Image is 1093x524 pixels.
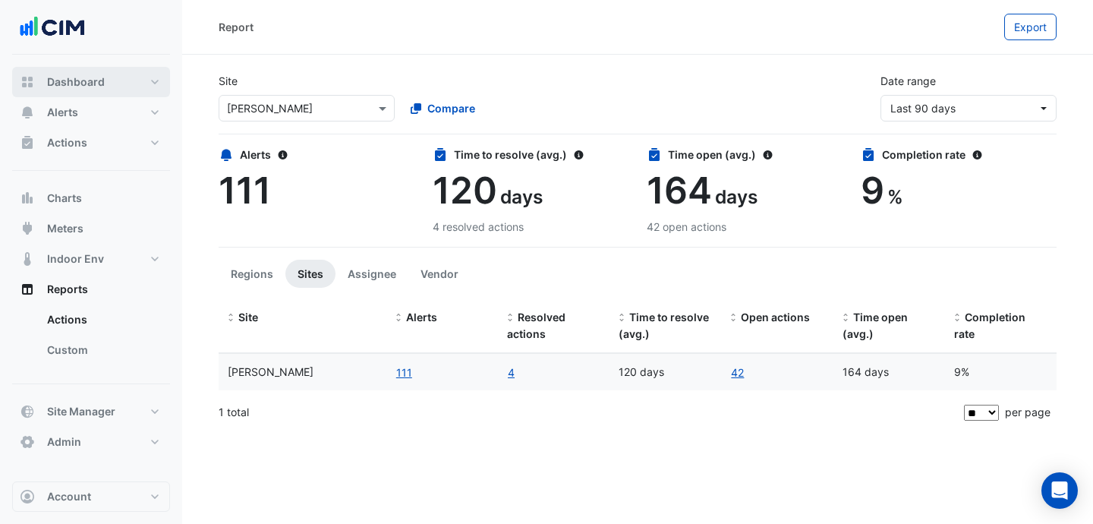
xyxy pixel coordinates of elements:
button: Meters [12,213,170,244]
app-icon: Charts [20,191,35,206]
div: 4 resolved actions [433,219,628,235]
a: 42 [730,364,745,381]
a: 4 [507,364,515,381]
span: Depuy Raynham [228,365,313,378]
label: Date range [880,73,936,89]
div: 9% [954,364,1047,381]
div: Completion rate [861,147,1057,163]
span: 18 Jun 25 - 16 Sep 25 [890,102,956,115]
span: Compare [427,100,475,116]
app-icon: Site Manager [20,404,35,419]
span: Site [238,311,258,324]
div: Time to resolve (avg.) [433,147,628,163]
button: Assignee [335,260,408,288]
div: 120 days [619,364,712,381]
span: Admin [47,434,81,450]
span: 9 [861,168,884,213]
div: 164 days [843,364,936,381]
img: Company Logo [18,12,87,43]
span: Meters [47,221,83,236]
div: Time open (avg.) [647,147,843,163]
span: Resolved actions [507,311,565,341]
a: Actions [35,305,170,335]
button: Dashboard [12,67,170,97]
button: Reports [12,274,170,305]
span: Account [47,489,91,504]
app-icon: Meters [20,221,35,236]
span: Indoor Env [47,251,104,267]
span: days [715,185,758,208]
span: Alerts [47,105,78,120]
button: Vendor [408,260,471,288]
div: Report [219,19,254,35]
span: days [500,185,543,208]
app-icon: Actions [20,135,35,150]
span: % [887,185,903,208]
button: Admin [12,427,170,457]
span: Actions [47,135,87,150]
span: Completion rate [954,311,1025,341]
app-icon: Reports [20,282,35,297]
label: Site [219,73,238,89]
button: Regions [219,260,285,288]
span: Charts [47,191,82,206]
span: Site Manager [47,404,115,419]
button: Account [12,481,170,512]
button: Indoor Env [12,244,170,274]
app-icon: Admin [20,434,35,450]
app-icon: Dashboard [20,74,35,90]
div: 42 open actions [647,219,843,235]
span: Time open (avg.) [843,311,908,341]
span: Open actions [741,311,810,324]
span: per page [1005,406,1050,418]
app-icon: Indoor Env [20,251,35,267]
button: Alerts [12,97,170,128]
span: Time to resolve (avg.) [619,311,709,341]
div: Alerts [219,147,414,163]
span: Export [1014,21,1047,33]
span: 120 [433,168,497,213]
div: Open Intercom Messenger [1041,472,1078,509]
div: 1 total [219,393,961,431]
button: Charts [12,183,170,213]
a: Custom [35,335,170,365]
span: Alerts [406,311,437,324]
span: 111 [219,168,271,213]
button: Actions [12,128,170,158]
div: Completion (%) = Resolved Actions / (Resolved Actions + Open Actions) [954,309,1047,344]
button: Compare [401,95,485,122]
span: Dashboard [47,74,105,90]
span: 164 [647,168,712,213]
button: Site Manager [12,396,170,427]
button: 111 [395,364,413,381]
button: Sites [285,260,335,288]
button: Export [1004,14,1057,40]
div: Reports [12,305,170,371]
button: Last 90 days [880,95,1057,122]
span: Reports [47,282,88,297]
app-icon: Alerts [20,105,35,120]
